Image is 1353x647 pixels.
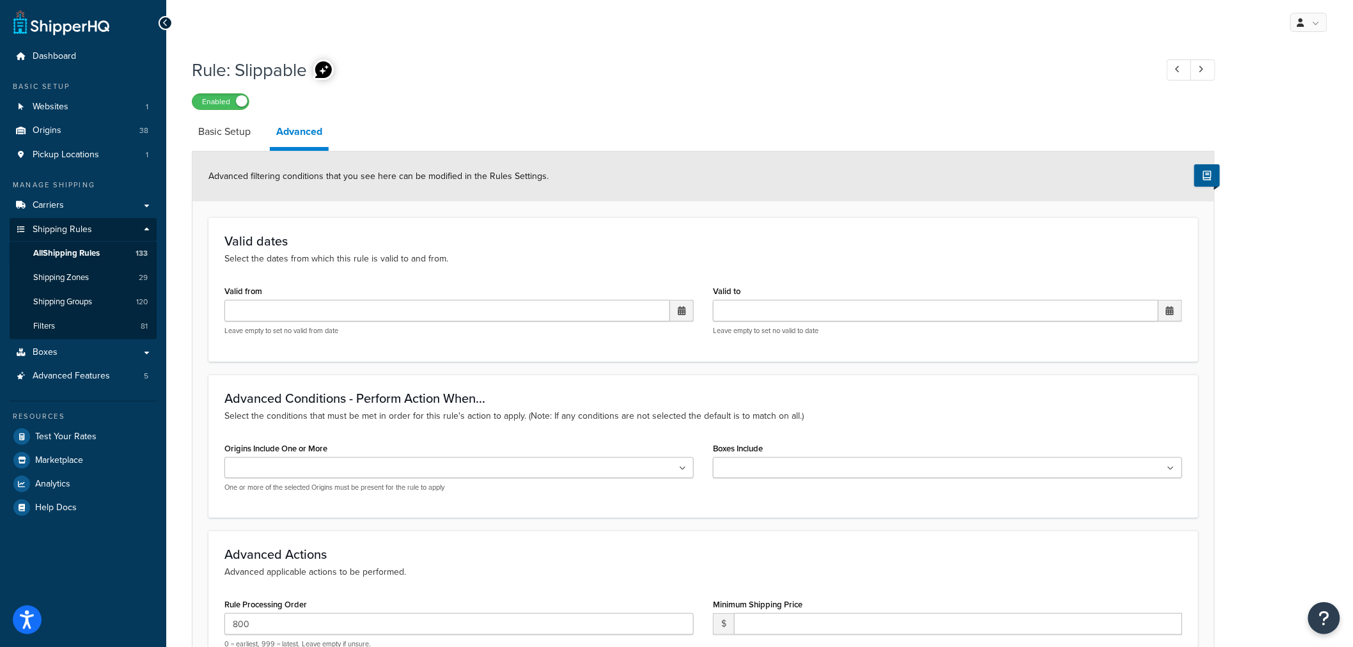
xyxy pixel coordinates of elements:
[224,600,307,609] label: Rule Processing Order
[192,94,249,109] label: Enabled
[33,200,64,211] span: Carriers
[144,371,148,382] span: 5
[10,290,157,314] a: Shipping Groups120
[1308,602,1340,634] button: Open Resource Center
[192,116,257,147] a: Basic Setup
[224,252,1182,266] p: Select the dates from which this rule is valid to and from.
[270,116,329,151] a: Advanced
[224,409,1182,423] p: Select the conditions that must be met in order for this rule's action to apply. (Note: If any co...
[33,321,55,332] span: Filters
[141,321,148,332] span: 81
[208,169,549,183] span: Advanced filtering conditions that you see here can be modified in the Rules Settings.
[146,102,148,113] span: 1
[10,119,157,143] li: Origins
[33,125,61,136] span: Origins
[1191,59,1216,81] a: Next Record
[224,565,1182,579] p: Advanced applicable actions to be performed.
[224,286,262,296] label: Valid from
[139,125,148,136] span: 38
[146,150,148,160] span: 1
[10,290,157,314] li: Shipping Groups
[33,371,110,382] span: Advanced Features
[10,364,157,388] a: Advanced Features5
[10,119,157,143] a: Origins38
[10,194,157,217] a: Carriers
[10,242,157,265] a: AllShipping Rules133
[35,479,70,490] span: Analytics
[10,425,157,448] a: Test Your Rates
[224,483,694,492] p: One or more of the selected Origins must be present for the rule to apply
[713,286,740,296] label: Valid to
[10,143,157,167] a: Pickup Locations1
[10,218,157,339] li: Shipping Rules
[224,391,1182,405] h3: Advanced Conditions - Perform Action When...
[136,297,148,308] span: 120
[224,547,1182,561] h3: Advanced Actions
[10,411,157,422] div: Resources
[1167,59,1192,81] a: Previous Record
[33,224,92,235] span: Shipping Rules
[139,272,148,283] span: 29
[33,102,68,113] span: Websites
[10,180,157,191] div: Manage Shipping
[136,248,148,259] span: 133
[33,272,89,283] span: Shipping Zones
[1194,164,1220,187] button: Show Help Docs
[33,150,99,160] span: Pickup Locations
[713,600,802,609] label: Minimum Shipping Price
[33,51,76,62] span: Dashboard
[10,496,157,519] a: Help Docs
[713,613,734,635] span: $
[10,95,157,119] li: Websites
[10,81,157,92] div: Basic Setup
[10,266,157,290] a: Shipping Zones29
[10,315,157,338] li: Filters
[10,449,157,472] a: Marketplace
[10,266,157,290] li: Shipping Zones
[10,315,157,338] a: Filters81
[224,234,1182,248] h3: Valid dates
[713,444,763,453] label: Boxes Include
[10,143,157,167] li: Pickup Locations
[192,58,1143,82] h1: Rule: Slippable
[10,472,157,495] a: Analytics
[224,444,327,453] label: Origins Include One or More
[33,297,92,308] span: Shipping Groups
[713,326,1182,336] p: Leave empty to set no valid to date
[10,95,157,119] a: Websites1
[33,347,58,358] span: Boxes
[35,455,83,466] span: Marketplace
[33,248,100,259] span: All Shipping Rules
[224,326,694,336] p: Leave empty to set no valid from date
[10,45,157,68] a: Dashboard
[35,432,97,442] span: Test Your Rates
[35,503,77,513] span: Help Docs
[10,364,157,388] li: Advanced Features
[10,341,157,364] a: Boxes
[10,218,157,242] a: Shipping Rules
